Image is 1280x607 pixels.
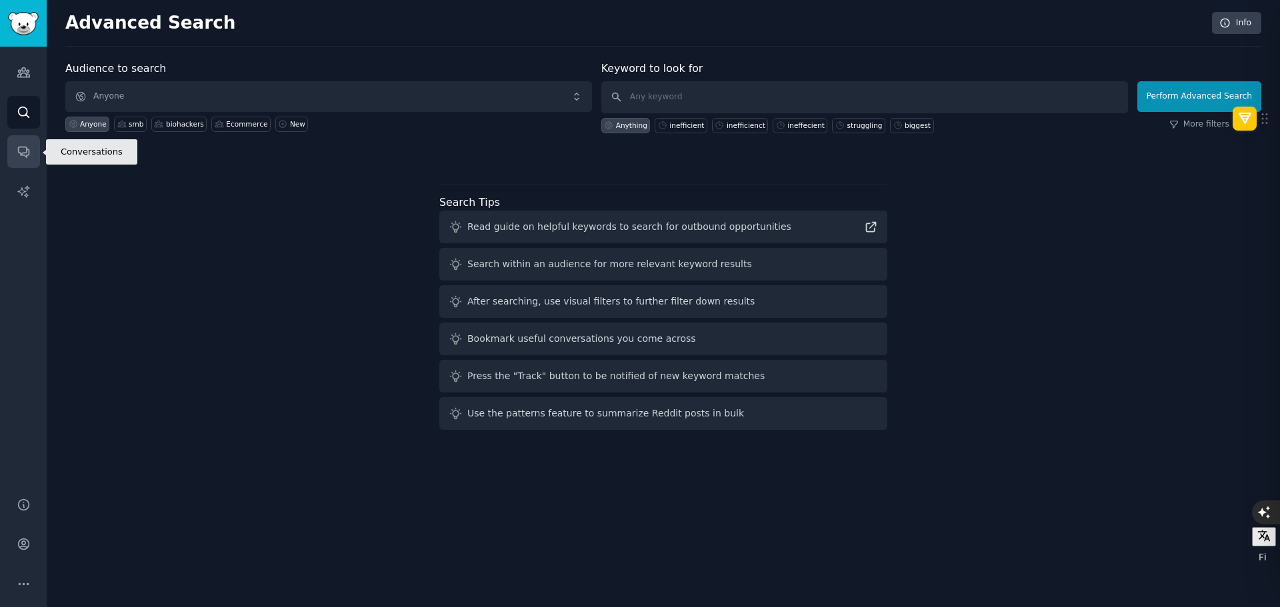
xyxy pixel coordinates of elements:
img: GummySearch logo [8,12,39,35]
div: Search within an audience for more relevant keyword results [467,257,752,271]
div: inefficient [669,121,704,130]
div: Use the patterns feature to summarize Reddit posts in bulk [467,406,744,420]
div: biohackers [166,119,204,129]
div: struggling [847,121,882,130]
div: Bookmark useful conversations you come across [467,332,696,346]
div: smb [129,119,143,129]
a: More filters [1169,119,1229,131]
div: biggest [905,121,931,130]
button: Perform Advanced Search [1137,81,1261,112]
a: Info [1212,12,1261,35]
div: After searching, use visual filters to further filter down results [467,295,755,308]
input: Any keyword [601,81,1128,113]
div: Anyone [80,119,107,129]
div: inefficienct [727,121,765,130]
div: ineffecient [787,121,825,130]
a: New [275,117,308,132]
div: Anything [616,121,647,130]
div: New [290,119,305,129]
label: Audience to search [65,62,166,75]
div: Press the "Track" button to be notified of new keyword matches [467,369,765,383]
label: Search Tips [439,196,500,209]
h2: Advanced Search [65,13,1205,34]
div: Ecommerce [226,119,267,129]
label: Keyword to look for [601,62,703,75]
button: Anyone [65,81,592,112]
div: Read guide on helpful keywords to search for outbound opportunities [467,220,791,234]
